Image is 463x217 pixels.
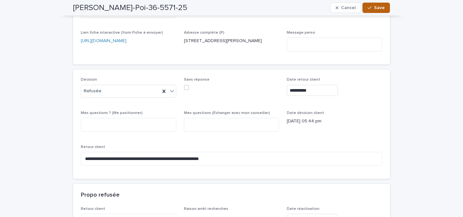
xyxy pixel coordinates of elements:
[287,118,382,125] p: [DATE] 05:44 pm
[287,207,319,211] span: Date réactivation
[184,38,279,44] p: [STREET_ADDRESS][PERSON_NAME]
[374,6,385,10] span: Save
[81,78,97,82] span: Décision
[184,78,210,82] span: Sans réponse
[184,111,270,115] span: Mes questions (Échanger avec mon conseiller)
[81,39,126,43] a: [URL][DOMAIN_NAME]
[287,31,315,35] span: Message perso
[84,88,102,95] span: Refusée
[81,111,143,115] span: Mes questions ? (Me positionner)
[287,78,320,82] span: Date retour client
[81,145,105,149] span: Retour client
[330,3,361,13] button: Cancel
[341,6,356,10] span: Cancel
[184,31,224,35] span: Adresse complète (P)
[287,111,324,115] span: Date décision client
[184,207,228,211] span: Raison arrêt recherches
[81,207,105,211] span: Retour client
[362,3,390,13] button: Save
[73,3,187,13] h2: [PERSON_NAME]-Poi-36-5571-25
[81,192,120,199] h2: Propo refusée
[81,31,163,35] span: Lien fiche interactive (from Fiche à envoyer)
